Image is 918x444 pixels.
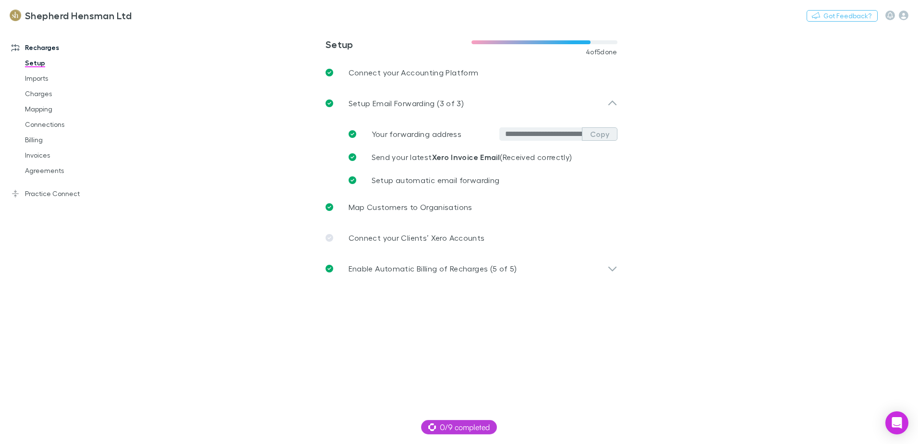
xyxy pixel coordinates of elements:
a: Agreements [15,163,130,178]
a: Imports [15,71,130,86]
a: Mapping [15,101,130,117]
p: Enable Automatic Billing of Recharges (5 of 5) [349,263,517,274]
span: 4 of 5 done [586,48,617,56]
h3: Setup [326,38,471,50]
a: Connect your Clients’ Xero Accounts [318,222,625,253]
a: Map Customers to Organisations [318,192,625,222]
a: Send your latestXero Invoice Email(Received correctly) [341,146,617,169]
a: Charges [15,86,130,101]
a: Setup automatic email forwarding [341,169,617,192]
a: Recharges [2,40,130,55]
a: Connections [15,117,130,132]
a: Billing [15,132,130,148]
p: Connect your Clients’ Xero Accounts [349,232,485,244]
span: Send your latest (Received correctly) [372,152,572,161]
span: Your forwarding address [372,129,461,138]
div: Open Intercom Messenger [885,411,908,434]
a: Invoices [15,148,130,163]
a: Connect your Accounting Platform [318,57,625,88]
p: Connect your Accounting Platform [349,67,479,78]
img: Shepherd Hensman Ltd's Logo [10,10,21,21]
button: Got Feedback? [807,10,878,22]
button: Copy [582,127,617,141]
span: Setup automatic email forwarding [372,175,500,185]
a: Setup [15,55,130,71]
p: Setup Email Forwarding (3 of 3) [349,98,464,109]
div: Setup Email Forwarding (3 of 3) [318,88,625,119]
p: Map Customers to Organisations [349,201,472,213]
a: Practice Connect [2,186,130,201]
div: Enable Automatic Billing of Recharges (5 of 5) [318,253,625,284]
h3: Shepherd Hensman Ltd [25,10,132,21]
strong: Xero Invoice Email [432,152,500,162]
a: Shepherd Hensman Ltd [4,4,137,27]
